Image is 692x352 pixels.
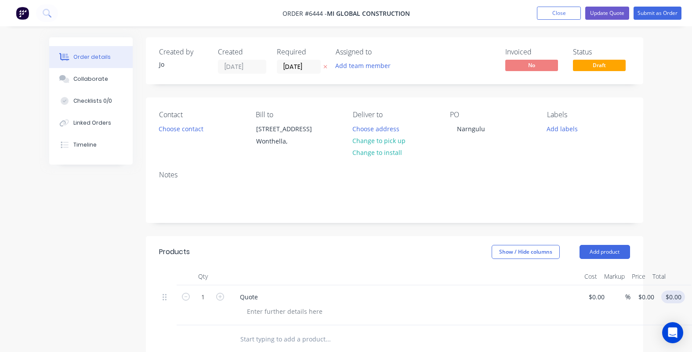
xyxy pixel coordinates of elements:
button: Show / Hide columns [492,245,560,259]
button: Add labels [542,122,583,134]
div: [STREET_ADDRESS]Wonthella, [249,122,337,151]
div: Open Intercom Messenger [662,322,683,343]
span: MI Global Construction [327,9,410,18]
button: Close [537,7,581,20]
div: Notes [159,171,630,179]
button: Collaborate [49,68,133,90]
div: Total [649,268,669,285]
div: Bill to [256,111,339,119]
div: Quote [233,291,265,303]
div: Required [277,48,325,56]
button: Add team member [330,60,395,72]
button: Linked Orders [49,112,133,134]
div: Checklists 0/0 [73,97,112,105]
span: Order #6444 - [283,9,327,18]
div: Timeline [73,141,97,149]
button: Change to pick up [348,135,410,147]
div: Status [573,48,630,56]
div: Labels [547,111,630,119]
div: Cost [581,268,601,285]
div: Linked Orders [73,119,111,127]
span: % [625,292,630,302]
div: Created [218,48,266,56]
div: Assigned to [336,48,424,56]
div: Narngulu [450,122,492,135]
div: Order details [73,53,111,61]
div: PO [450,111,533,119]
div: Invoiced [505,48,562,56]
span: Draft [573,60,626,71]
div: Products [159,247,190,257]
div: Markup [601,268,628,285]
button: Checklists 0/0 [49,90,133,112]
div: Contact [159,111,242,119]
button: Choose contact [154,122,208,134]
img: Factory [16,7,29,20]
div: Jo [159,60,207,69]
div: Wonthella, [256,135,329,147]
button: Order details [49,46,133,68]
div: Collaborate [73,75,108,83]
button: Choose address [348,122,404,134]
div: Qty [177,268,229,285]
button: Add product [580,245,630,259]
div: Price [628,268,649,285]
span: No [505,60,558,71]
button: Change to install [348,147,407,158]
div: Deliver to [353,111,436,119]
button: Timeline [49,134,133,156]
button: Submit as Order [634,7,681,20]
div: [STREET_ADDRESS] [256,123,329,135]
input: Start typing to add a product... [240,330,416,348]
div: Created by [159,48,207,56]
button: Update Quote [585,7,629,20]
button: Add team member [336,60,395,72]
